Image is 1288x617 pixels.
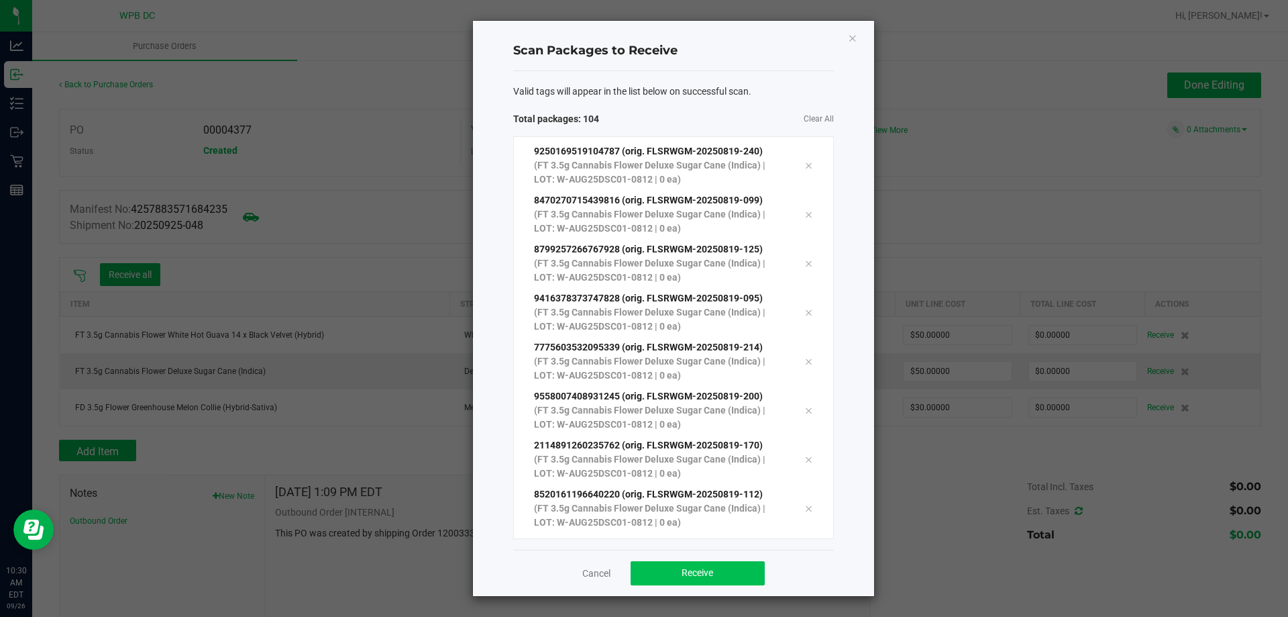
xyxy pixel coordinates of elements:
[534,207,785,236] p: (FT 3.5g Cannabis Flower Deluxe Sugar Cane (Indica) | LOT: W-AUG25DSC01-0812 | 0 ea)
[534,404,785,432] p: (FT 3.5g Cannabis Flower Deluxe Sugar Cane (Indica) | LOT: W-AUG25DSC01-0812 | 0 ea)
[534,502,785,530] p: (FT 3.5g Cannabis Flower Deluxe Sugar Cane (Indica) | LOT: W-AUG25DSC01-0812 | 0 ea)
[534,342,763,352] span: 7775603532095339 (orig. FLSRWGM-20250819-214)
[513,42,834,60] h4: Scan Packages to Receive
[794,500,822,516] div: Remove tag
[534,244,763,254] span: 8799257266767928 (orig. FLSRWGM-20250819-125)
[513,112,674,126] span: Total packages: 104
[534,195,763,205] span: 8470270715439816 (orig. FLSRWGM-20250819-099)
[534,453,785,481] p: (FT 3.5g Cannabis Flower Deluxe Sugar Cane (Indica) | LOT: W-AUG25DSC01-0812 | 0 ea)
[794,206,822,222] div: Remove tag
[794,451,822,467] div: Remove tag
[534,391,763,401] span: 9558007408931245 (orig. FLSRWGM-20250819-200)
[848,30,857,46] button: Close
[794,402,822,418] div: Remove tag
[534,538,763,549] span: 8150948490733024 (orig. FLSRWGM-20250819-074)
[534,146,763,156] span: 9250169519104787 (orig. FLSRWGM-20250819-240)
[804,113,834,125] a: Clear All
[534,489,763,500] span: 8520161196640220 (orig. FLSRWGM-20250819-112)
[534,158,785,187] p: (FT 3.5g Cannabis Flower Deluxe Sugar Cane (Indica) | LOT: W-AUG25DSC01-0812 | 0 ea)
[794,157,822,173] div: Remove tag
[582,567,610,580] a: Cancel
[534,354,785,383] p: (FT 3.5g Cannabis Flower Deluxe Sugar Cane (Indica) | LOT: W-AUG25DSC01-0812 | 0 ea)
[534,440,763,450] span: 2114891260235762 (orig. FLSRWGM-20250819-170)
[794,255,822,271] div: Remove tag
[534,305,785,334] p: (FT 3.5g Cannabis Flower Deluxe Sugar Cane (Indica) | LOT: W-AUG25DSC01-0812 | 0 ea)
[534,256,785,285] p: (FT 3.5g Cannabis Flower Deluxe Sugar Cane (Indica) | LOT: W-AUG25DSC01-0812 | 0 ea)
[631,561,765,585] button: Receive
[13,510,54,550] iframe: Resource center
[794,304,822,320] div: Remove tag
[794,353,822,369] div: Remove tag
[682,567,713,578] span: Receive
[513,85,751,99] span: Valid tags will appear in the list below on successful scan.
[534,293,763,303] span: 9416378373747828 (orig. FLSRWGM-20250819-095)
